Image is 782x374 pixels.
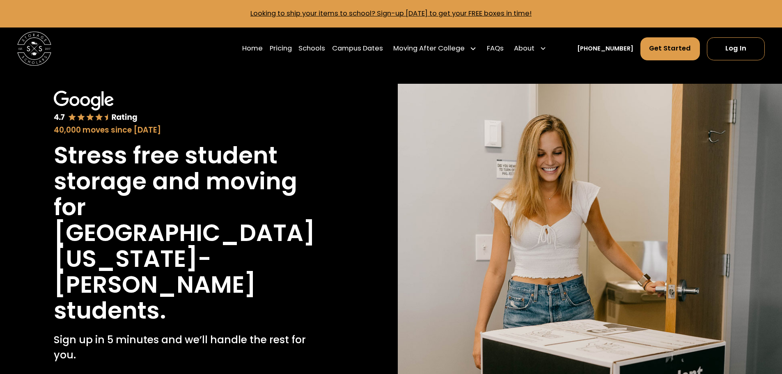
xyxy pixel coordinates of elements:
[332,37,383,60] a: Campus Dates
[514,44,534,54] div: About
[707,37,765,60] a: Log In
[270,37,292,60] a: Pricing
[577,44,633,53] a: [PHONE_NUMBER]
[640,37,700,60] a: Get Started
[298,37,325,60] a: Schools
[242,37,263,60] a: Home
[17,32,51,66] img: Storage Scholars main logo
[54,91,138,123] img: Google 4.7 star rating
[250,9,532,18] a: Looking to ship your items to school? Sign-up [DATE] to get your FREE boxes in time!
[54,220,330,298] h1: [GEOGRAPHIC_DATA][US_STATE]-[PERSON_NAME]
[393,44,465,54] div: Moving After College
[17,32,51,66] a: home
[54,332,330,363] p: Sign up in 5 minutes and we’ll handle the rest for you.
[487,37,504,60] a: FAQs
[54,298,166,324] h1: students.
[54,124,330,136] div: 40,000 moves since [DATE]
[511,37,550,60] div: About
[390,37,480,60] div: Moving After College
[54,142,330,220] h1: Stress free student storage and moving for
